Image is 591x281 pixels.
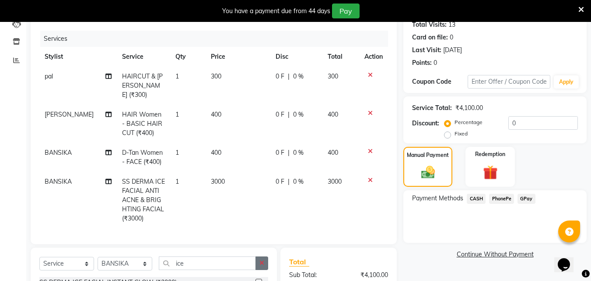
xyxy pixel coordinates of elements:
th: Stylist [39,47,117,67]
input: Search or Scan [159,256,256,270]
span: 0 % [293,148,304,157]
th: Total [322,47,360,67]
div: Services [40,31,395,47]
span: BANSIKA [45,149,72,157]
div: Sub Total: [283,270,339,280]
span: 0 % [293,177,304,186]
span: 3000 [211,178,225,185]
div: ₹4,100.00 [339,270,395,280]
div: 0 [434,58,437,68]
span: 0 F [276,110,284,119]
span: pal [45,72,53,80]
span: 0 F [276,72,284,81]
span: | [288,177,290,186]
span: PhonePe [489,194,514,204]
span: 1 [175,149,179,157]
th: Price [206,47,270,67]
button: Pay [332,4,360,18]
span: 400 [328,110,338,118]
div: Service Total: [412,103,452,113]
div: Total Visits: [412,20,447,29]
span: 300 [211,72,221,80]
span: Payment Methods [412,194,463,203]
span: | [288,72,290,81]
div: Card on file: [412,33,448,42]
span: 1 [175,110,179,118]
span: Total [289,257,309,267]
span: [PERSON_NAME] [45,110,94,118]
img: _gift.svg [479,164,502,181]
label: Fixed [455,130,468,138]
span: 1 [175,178,179,185]
iframe: chat widget [554,246,582,272]
label: Manual Payment [407,151,449,159]
div: 0 [450,33,453,42]
span: 0 % [293,110,304,119]
span: HAIRCUT & [PERSON_NAME] (₹300) [122,72,163,99]
label: Percentage [455,118,483,126]
th: Service [117,47,170,67]
span: CASH [467,194,486,204]
div: ₹4,100.00 [455,103,483,113]
span: 400 [328,149,338,157]
a: Continue Without Payment [405,250,585,259]
span: 400 [211,110,221,118]
div: Coupon Code [412,77,467,86]
span: BANSIKA [45,178,72,185]
th: Disc [270,47,322,67]
span: 3000 [328,178,342,185]
img: _cash.svg [417,164,439,180]
span: SS DERMA ICE FACIAL ANTI ACNE & BRIGHTING FACIAL (₹3000) [122,178,165,222]
span: HAIR Women - BASIC HAIR CUT (₹400) [122,110,162,137]
div: [DATE] [443,46,462,55]
span: D-Tan Women - FACE (₹400) [122,149,163,166]
label: Redemption [475,150,505,158]
span: | [288,148,290,157]
div: 13 [448,20,455,29]
span: 0 F [276,148,284,157]
span: 300 [328,72,338,80]
button: Apply [554,75,579,89]
span: 1 [175,72,179,80]
span: 0 % [293,72,304,81]
div: Last Visit: [412,46,441,55]
span: 400 [211,149,221,157]
span: GPay [518,194,535,204]
div: Discount: [412,119,439,128]
div: Points: [412,58,432,68]
div: You have a payment due from 44 days [222,7,330,16]
span: | [288,110,290,119]
span: 0 F [276,177,284,186]
th: Qty [170,47,206,67]
input: Enter Offer / Coupon Code [468,75,550,89]
th: Action [359,47,388,67]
